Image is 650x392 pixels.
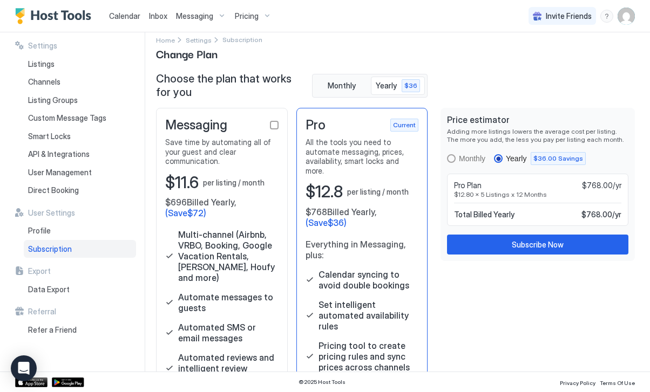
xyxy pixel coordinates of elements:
button: Subscribe Now [447,235,628,255]
div: Breadcrumb [156,34,175,45]
span: Refer a Friend [28,325,77,335]
span: $11.6 [165,173,199,193]
div: tab-group [312,74,428,98]
span: Automate messages to guests [178,292,279,313]
span: Everything in Messaging, plus: [306,239,419,260]
span: Smart Locks [28,132,71,141]
span: Breadcrumb [222,36,262,44]
span: per listing / month [203,178,265,188]
span: Inbox [149,11,167,20]
span: $12.80 x 5 Listings x 12 Months [454,190,621,198]
a: User Management [24,163,136,182]
span: © 2025 Host Tools [299,379,346,386]
span: User Management [28,168,92,177]
span: Home [156,36,175,44]
span: Yearly [376,81,398,91]
span: Subscription [28,244,72,254]
span: Referral [28,307,56,317]
span: Calendar [109,11,140,20]
span: Export [28,266,51,276]
div: yearly [494,152,586,165]
span: Save time by automating all of your guest and clear communication. [165,137,279,166]
a: Privacy Policy [560,376,595,388]
span: Change Plan [156,45,218,61]
div: menu [600,10,613,23]
a: Subscription [24,240,136,258]
a: Custom Message Tags [24,109,136,127]
span: $12.8 [306,182,343,202]
span: Multi-channel (Airbnb, VRBO, Booking, Google Vacation Rentals, [PERSON_NAME], Houfy and more) [178,229,279,283]
span: Adding more listings lowers the average cost per listing. The more you add, the less you pay per ... [447,127,628,143]
div: monthly [447,154,485,163]
a: Terms Of Use [600,376,635,388]
a: Direct Booking [24,181,136,200]
span: $768 Billed Yearly, [306,207,419,228]
div: Monthly [459,154,485,163]
a: Data Export [24,280,136,299]
span: All the tools you need to automate messaging, prices, availability, smart locks and more. [306,137,419,175]
a: Listing Groups [24,91,136,109]
span: $36 [404,81,417,91]
span: Set intelligent automated availability rules [319,299,419,332]
span: $768.00/yr [582,181,621,190]
span: Pricing tool to create pricing rules and sync prices across channels [319,340,419,373]
button: Monthly [315,77,369,95]
span: (Save $72 ) [165,208,206,218]
a: Listings [24,55,136,73]
a: Home [156,34,175,45]
a: Settings [186,34,212,45]
span: Invite Friends [546,11,592,21]
span: Listing Groups [28,95,78,105]
span: Total Billed Yearly [454,210,514,219]
span: Terms Of Use [600,380,635,386]
span: Data Export [28,285,70,294]
span: API & Integrations [28,149,90,159]
span: Choose the plan that works for you [156,72,308,99]
span: (Save $36 ) [306,217,347,228]
span: Automated reviews and intelligent review reminder [178,352,279,384]
a: Host Tools Logo [15,8,96,24]
a: Calendar [109,10,140,22]
a: Refer a Friend [24,321,136,339]
span: Channels [28,77,60,87]
a: Smart Locks [24,127,136,146]
a: Channels [24,73,136,91]
span: $696 Billed Yearly, [165,197,279,218]
span: Current [393,120,416,130]
a: Google Play Store [52,377,84,387]
span: Listings [28,59,55,69]
span: Pro Plan [454,181,482,190]
span: Automated SMS or email messages [178,322,279,343]
div: Yearly [506,154,526,163]
div: User profile [618,8,635,25]
span: Pro [306,117,326,133]
span: Privacy Policy [560,380,595,386]
span: Settings [186,36,212,44]
span: Profile [28,226,51,236]
div: checkbox [270,121,279,129]
span: Price estimator [447,114,628,125]
span: per listing / month [347,187,409,197]
span: Calendar syncing to avoid double bookings [319,269,419,291]
span: $768.00 / yr [581,210,621,219]
button: Yearly $36 [371,77,425,95]
span: Settings [28,41,57,51]
span: Monthly [328,81,356,91]
a: Profile [24,222,136,240]
div: Open Intercom Messenger [11,355,37,381]
span: Pricing [235,11,259,21]
div: RadioGroup [447,152,628,165]
div: Breadcrumb [186,34,212,45]
a: Inbox [149,10,167,22]
a: API & Integrations [24,145,136,163]
span: Direct Booking [28,185,79,195]
a: App Store [15,377,48,387]
span: $36.00 Savings [533,154,583,163]
span: Messaging [165,117,227,133]
span: Custom Message Tags [28,113,106,123]
div: Subscribe Now [512,239,564,250]
span: User Settings [28,208,75,218]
